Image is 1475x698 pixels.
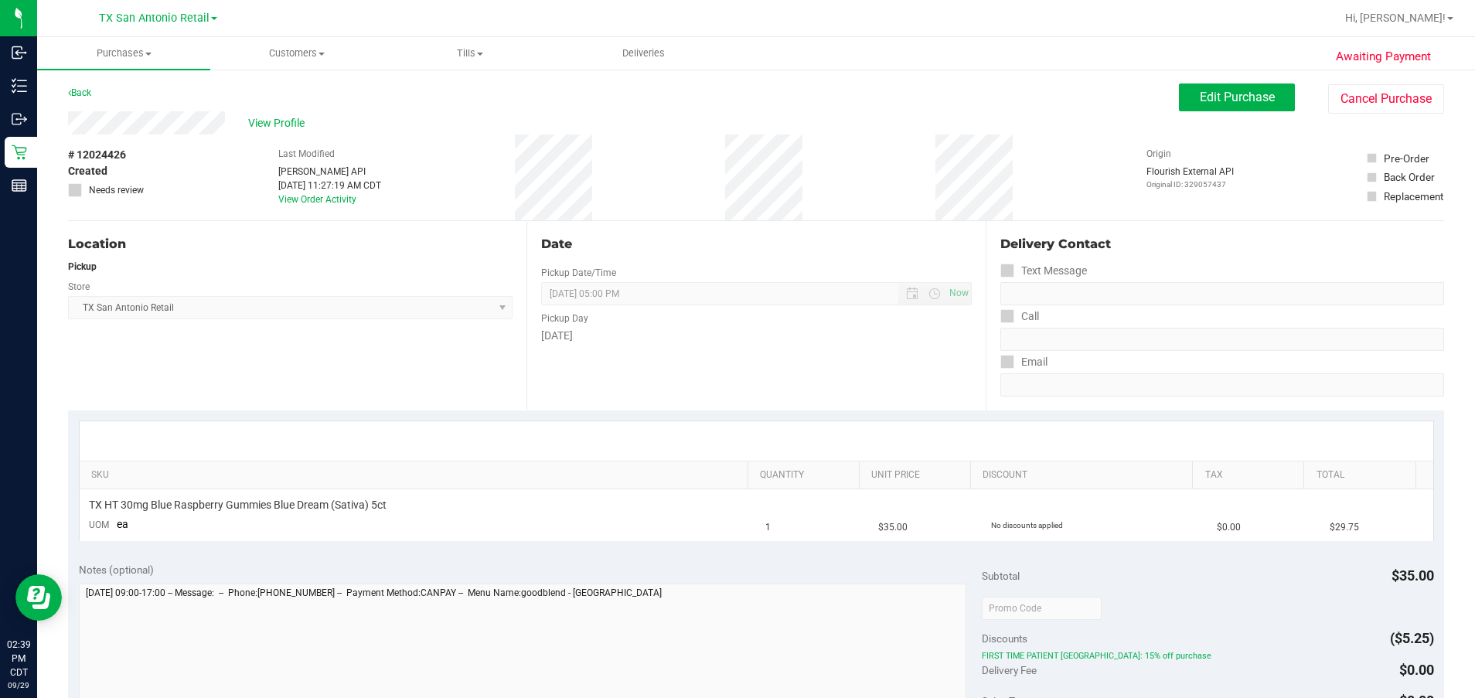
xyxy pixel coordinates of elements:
[878,520,908,535] span: $35.00
[1328,84,1444,114] button: Cancel Purchase
[982,664,1037,676] span: Delivery Fee
[1179,83,1295,111] button: Edit Purchase
[1146,165,1234,190] div: Flourish External API
[1217,520,1241,535] span: $0.00
[1000,305,1039,328] label: Call
[211,46,383,60] span: Customers
[983,469,1187,482] a: Discount
[765,520,771,535] span: 1
[1392,567,1434,584] span: $35.00
[91,469,741,482] a: SKU
[1384,189,1443,204] div: Replacement
[68,280,90,294] label: Store
[1000,328,1444,351] input: Format: (999) 999-9999
[982,570,1020,582] span: Subtotal
[278,194,356,205] a: View Order Activity
[871,469,964,482] a: Unit Price
[89,498,387,512] span: TX HT 30mg Blue Raspberry Gummies Blue Dream (Sativa) 5ct
[15,574,62,621] iframe: Resource center
[37,46,210,60] span: Purchases
[541,328,971,344] div: [DATE]
[79,564,154,576] span: Notes (optional)
[1200,90,1275,104] span: Edit Purchase
[68,147,126,163] span: # 12024426
[12,111,27,127] inline-svg: Outbound
[1384,169,1435,185] div: Back Order
[117,518,128,530] span: ea
[384,46,556,60] span: Tills
[1146,147,1171,161] label: Origin
[760,469,853,482] a: Quantity
[12,178,27,193] inline-svg: Reports
[248,115,310,131] span: View Profile
[1000,260,1087,282] label: Text Message
[1390,630,1434,646] span: ($5.25)
[68,235,513,254] div: Location
[99,12,209,25] span: TX San Antonio Retail
[982,651,1433,662] span: FIRST TIME PATIENT [GEOGRAPHIC_DATA]: 15% off purchase
[541,266,616,280] label: Pickup Date/Time
[89,519,109,530] span: UOM
[12,78,27,94] inline-svg: Inventory
[1330,520,1359,535] span: $29.75
[1146,179,1234,190] p: Original ID: 329057437
[1345,12,1446,24] span: Hi, [PERSON_NAME]!
[1317,469,1409,482] a: Total
[982,625,1027,652] span: Discounts
[278,179,381,192] div: [DATE] 11:27:19 AM CDT
[210,37,383,70] a: Customers
[1336,48,1431,66] span: Awaiting Payment
[383,37,557,70] a: Tills
[982,597,1102,620] input: Promo Code
[278,147,335,161] label: Last Modified
[68,163,107,179] span: Created
[68,87,91,98] a: Back
[1000,282,1444,305] input: Format: (999) 999-9999
[7,679,30,691] p: 09/29
[601,46,686,60] span: Deliveries
[1000,351,1047,373] label: Email
[12,45,27,60] inline-svg: Inbound
[89,183,144,197] span: Needs review
[12,145,27,160] inline-svg: Retail
[1384,151,1429,166] div: Pre-Order
[1399,662,1434,678] span: $0.00
[1000,235,1444,254] div: Delivery Contact
[68,261,97,272] strong: Pickup
[991,521,1063,529] span: No discounts applied
[37,37,210,70] a: Purchases
[541,235,971,254] div: Date
[7,638,30,679] p: 02:39 PM CDT
[278,165,381,179] div: [PERSON_NAME] API
[557,37,730,70] a: Deliveries
[541,312,588,325] label: Pickup Day
[1205,469,1298,482] a: Tax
